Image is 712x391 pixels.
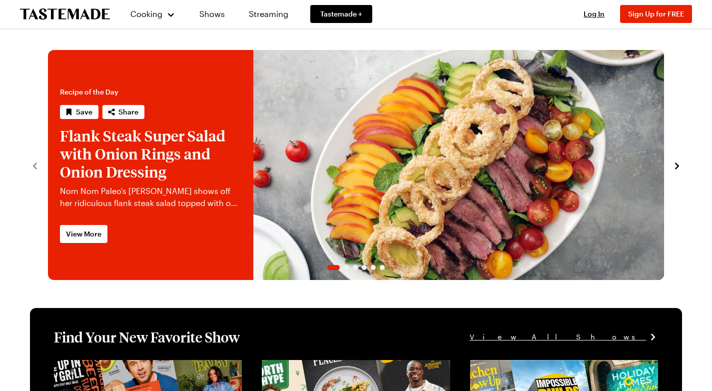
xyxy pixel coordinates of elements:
[470,331,646,342] span: View All Shows
[353,265,358,270] span: Go to slide 3
[130,2,175,26] button: Cooking
[60,225,107,243] a: View More
[20,8,110,20] a: To Tastemade Home Page
[262,361,398,370] a: View full content for [object Object]
[327,265,340,270] span: Go to slide 1
[574,9,614,19] button: Log In
[380,265,385,270] span: Go to slide 6
[310,5,372,23] a: Tastemade +
[470,331,658,342] a: View All Shows
[470,361,607,370] a: View full content for [object Object]
[102,105,144,119] button: Share
[362,265,367,270] span: Go to slide 4
[344,265,349,270] span: Go to slide 2
[60,105,98,119] button: Save recipe
[628,9,684,18] span: Sign Up for FREE
[584,9,605,18] span: Log In
[620,5,692,23] button: Sign Up for FREE
[30,159,40,171] button: navigate to previous item
[48,50,664,280] div: 1 / 6
[320,9,362,19] span: Tastemade +
[66,229,101,239] span: View More
[130,9,162,18] span: Cooking
[54,361,190,370] a: View full content for [object Object]
[54,328,240,346] h1: Find Your New Favorite Show
[76,107,92,117] span: Save
[118,107,138,117] span: Share
[672,159,682,171] button: navigate to next item
[371,265,376,270] span: Go to slide 5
